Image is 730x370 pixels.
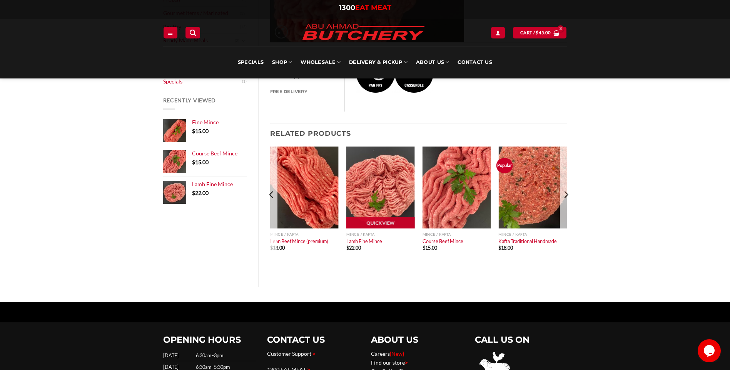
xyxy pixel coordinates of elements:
[192,181,247,188] a: Lamb Fine Mince
[192,150,247,157] a: Course Beef Mince
[498,147,567,229] img: Kafta Traditional Handmade
[301,46,341,78] a: Wholesale
[267,334,359,345] h2: CONTACT US
[270,147,339,229] img: Lean Beef Mince
[346,245,361,251] bdi: 22.00
[185,27,200,38] a: Search
[498,232,567,237] p: Mince / Kafta
[267,350,311,357] a: Customer Support
[270,84,344,99] a: FREE Delivery
[371,334,463,345] h2: ABOUT US
[163,350,194,361] td: [DATE]
[536,30,551,35] bdi: 45.00
[423,238,463,244] a: Course Beef Mince
[349,46,408,78] a: Delivery & Pickup
[163,334,256,345] h2: OPENING HOURS
[423,245,425,251] span: $
[491,27,505,38] a: Login
[270,147,339,229] a: Lean Beef Mince (premium)
[390,350,404,357] span: {New}
[416,46,449,78] a: About Us
[192,190,195,196] span: $
[346,217,415,229] a: Quick View
[371,359,408,366] a: Find our store>
[192,159,195,165] span: $
[192,150,237,157] span: Course Beef Mince
[346,147,415,229] img: Lamb Fine Mince
[423,245,437,251] bdi: 15.00
[242,76,247,87] span: (1)
[698,339,722,362] iframe: chat widget
[536,29,538,36] span: $
[560,146,571,275] button: Next
[192,119,247,126] a: Fine Mince
[520,29,551,36] span: Cart /
[192,181,233,187] span: Lamb Fine Mince
[346,232,415,237] p: Mince / Kafta
[192,159,209,165] bdi: 15.00
[346,245,349,251] span: $
[498,245,501,251] span: $
[192,119,219,125] span: Fine Mince
[423,232,491,237] p: Mince / Kafta
[339,3,355,12] span: 1300
[270,238,328,244] a: Lean Beef Mince (premium)
[371,350,404,357] a: Careers{New}
[164,27,177,38] a: Menu
[192,128,195,134] span: $
[272,46,292,78] a: SHOP
[339,3,391,12] a: 1300EAT MEAT
[192,190,209,196] bdi: 22.00
[238,46,264,78] a: Specials
[355,3,391,12] span: EAT MEAT
[296,19,431,46] img: Abu Ahmad Butchery
[192,128,209,134] bdi: 15.00
[498,245,513,251] bdi: 18.00
[312,350,316,357] span: >
[266,146,277,275] button: Previous
[346,238,382,244] a: Lamb Fine Mince
[498,238,557,244] a: Kafta Traditional Handmade
[163,97,216,103] span: Recently Viewed
[475,334,567,345] h2: CALL US ON
[270,232,339,237] p: Mince / Kafta
[194,350,256,361] td: 6:30am–3pm
[405,359,408,366] span: >
[270,123,567,143] h3: Related products
[423,147,491,229] img: Course Beef Mince
[513,27,566,38] a: Cart / $45.00
[163,75,242,88] a: Specials
[458,46,492,78] a: Contact Us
